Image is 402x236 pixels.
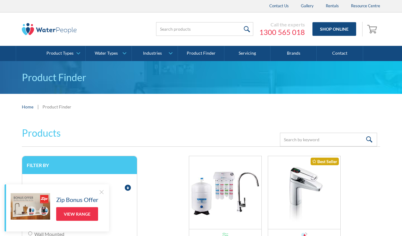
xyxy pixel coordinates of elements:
[271,46,317,61] a: Brands
[178,46,224,61] a: Product Finder
[353,206,402,236] iframe: podium webchat widget bubble
[22,104,33,110] a: Home
[189,156,261,229] img: Aquakleen Q Series Reverse Osmosis Water Purification System
[22,70,380,85] h1: Product Finder
[259,22,305,28] div: Call the experts
[367,24,379,34] img: shopping cart
[56,207,98,221] a: View Range
[27,162,132,168] h3: Filter by
[28,231,32,235] input: Wall Mounted
[56,195,98,204] h5: Zip Bonus Offer
[46,51,73,56] div: Product Types
[11,193,50,220] img: Zip Bonus Offer
[43,104,71,110] div: Product Finder
[39,46,85,61] a: Product Types
[268,156,340,229] img: Billi B-5000 Sparkling – Boiling, Sparkling & Chilled (Residential)
[259,28,305,37] a: 1300 565 018
[95,51,118,56] div: Water Types
[36,103,39,110] div: |
[86,46,131,61] a: Water Types
[132,46,178,61] a: Industries
[312,22,356,36] a: Shop Online
[280,133,377,146] input: Search by keyword
[317,46,363,61] a: Contact
[299,140,402,213] iframe: podium webchat widget prompt
[28,183,60,190] div: Product Types
[22,126,61,140] h2: Products
[22,23,77,35] img: The Water People
[366,22,380,36] a: Open empty cart
[143,51,162,56] div: Industries
[156,22,253,36] input: Search products
[224,46,271,61] a: Servicing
